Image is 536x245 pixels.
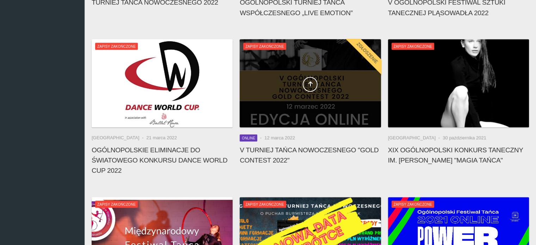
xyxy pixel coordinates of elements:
span: Zapisy zakończone [95,43,138,50]
li: [GEOGRAPHIC_DATA] [388,134,443,141]
a: Ogólnopolskie Eliminacje do Światowego Konkursu DANCE WORLD CUP 2022Zapisy zakończone [92,39,233,127]
span: Zapisy zakończone [392,201,434,208]
li: 30 października 2021 [443,134,486,141]
img: Ogólnopolskie Eliminacje do Światowego Konkursu DANCE WORLD CUP 2022 [92,39,233,127]
div: Zgłoszenie [345,30,389,75]
span: Zapisy zakończone [95,201,138,208]
li: 12 marca 2022 [264,134,295,141]
span: Online [240,134,257,141]
img: XIX Ogólnopolski Konkurs Taneczny im. Aliny Janikowskiej "MAGIA TAŃCA" [388,39,529,127]
a: V Turniej Tańca Nowoczesnego "GOLD CONTEST 2022"Zapisy zakończoneZgłoszenie [240,39,381,127]
li: 21 marca 2022 [146,134,177,141]
span: Zapisy zakończone [243,43,286,50]
h4: XIX Ogólnopolski Konkurs Taneczny im. [PERSON_NAME] "MAGIA TAŃCA" [388,145,529,165]
span: Zapisy zakończone [392,43,434,50]
li: [GEOGRAPHIC_DATA] [92,134,146,141]
h4: V Turniej Tańca Nowoczesnego "GOLD CONTEST 2022" [240,145,381,165]
a: XIX Ogólnopolski Konkurs Taneczny im. Aliny Janikowskiej "MAGIA TAŃCA"Zapisy zakończone [388,39,529,127]
span: Zapisy zakończone [243,201,286,208]
h4: Ogólnopolskie Eliminacje do Światowego Konkursu DANCE WORLD CUP 2022 [92,145,233,176]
